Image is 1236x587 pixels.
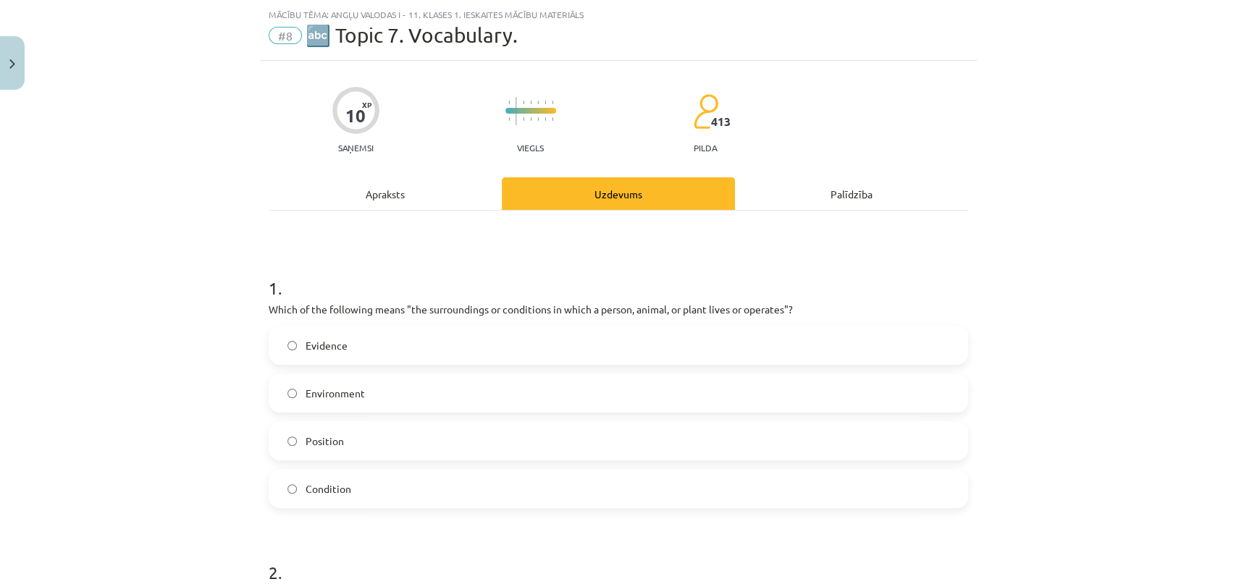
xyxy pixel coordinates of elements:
img: icon-short-line-57e1e144782c952c97e751825c79c345078a6d821885a25fce030b3d8c18986b.svg [552,117,553,121]
h1: 2 . [269,537,968,582]
span: Evidence [306,338,348,353]
span: XP [362,101,371,109]
p: Saņemsi [332,143,379,153]
div: Apraksts [269,177,502,210]
img: icon-short-line-57e1e144782c952c97e751825c79c345078a6d821885a25fce030b3d8c18986b.svg [537,117,539,121]
img: icon-short-line-57e1e144782c952c97e751825c79c345078a6d821885a25fce030b3d8c18986b.svg [545,117,546,121]
div: 10 [345,106,366,126]
span: 413 [711,115,731,128]
h1: 1 . [269,253,968,297]
img: icon-short-line-57e1e144782c952c97e751825c79c345078a6d821885a25fce030b3d8c18986b.svg [552,101,553,104]
input: Condition [287,484,297,494]
span: #8 [269,27,302,44]
div: Palīdzība [735,177,968,210]
img: icon-short-line-57e1e144782c952c97e751825c79c345078a6d821885a25fce030b3d8c18986b.svg [537,101,539,104]
span: Environment [306,386,365,401]
img: icon-long-line-d9ea69661e0d244f92f715978eff75569469978d946b2353a9bb055b3ed8787d.svg [516,97,517,125]
div: Mācību tēma: Angļu valodas i - 11. klases 1. ieskaites mācību materiāls [269,9,968,20]
img: icon-close-lesson-0947bae3869378f0d4975bcd49f059093ad1ed9edebbc8119c70593378902aed.svg [9,59,15,69]
img: icon-short-line-57e1e144782c952c97e751825c79c345078a6d821885a25fce030b3d8c18986b.svg [523,101,524,104]
input: Environment [287,389,297,398]
input: Position [287,436,297,446]
img: icon-short-line-57e1e144782c952c97e751825c79c345078a6d821885a25fce030b3d8c18986b.svg [523,117,524,121]
span: Condition [306,481,351,497]
img: icon-short-line-57e1e144782c952c97e751825c79c345078a6d821885a25fce030b3d8c18986b.svg [545,101,546,104]
div: Uzdevums [502,177,735,210]
p: Which of the following means "the surroundings or conditions in which a person, animal, or plant ... [269,302,968,317]
img: students-c634bb4e5e11cddfef0936a35e636f08e4e9abd3cc4e673bd6f9a4125e45ecb1.svg [693,93,718,130]
p: pilda [694,143,717,153]
p: Viegls [517,143,544,153]
img: icon-short-line-57e1e144782c952c97e751825c79c345078a6d821885a25fce030b3d8c18986b.svg [508,101,510,104]
img: icon-short-line-57e1e144782c952c97e751825c79c345078a6d821885a25fce030b3d8c18986b.svg [508,117,510,121]
img: icon-short-line-57e1e144782c952c97e751825c79c345078a6d821885a25fce030b3d8c18986b.svg [530,117,531,121]
input: Evidence [287,341,297,350]
span: 🔤 Topic 7. Vocabulary. [306,23,518,47]
img: icon-short-line-57e1e144782c952c97e751825c79c345078a6d821885a25fce030b3d8c18986b.svg [530,101,531,104]
span: Position [306,434,344,449]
